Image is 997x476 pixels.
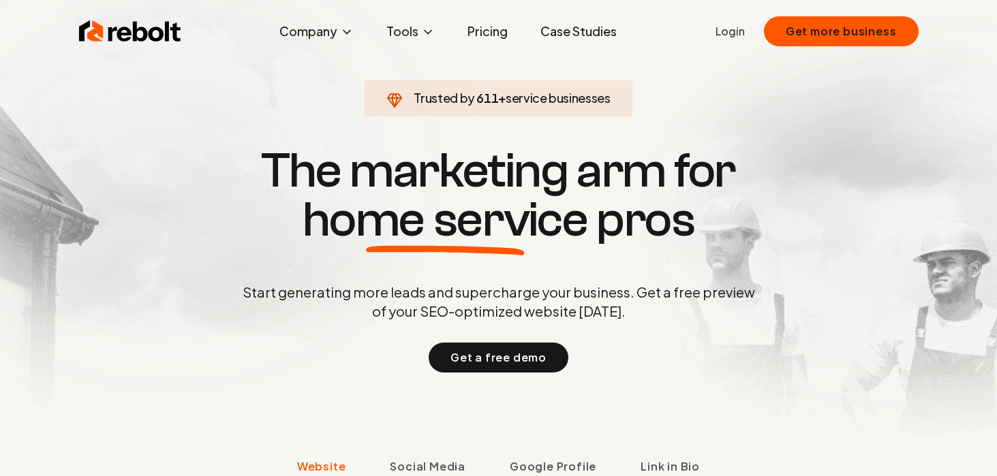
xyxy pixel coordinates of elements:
span: + [498,90,506,106]
span: 611 [476,89,498,108]
span: service businesses [506,90,611,106]
span: Social Media [390,458,465,475]
span: Link in Bio [641,458,700,475]
span: home service [303,195,588,244]
a: Pricing [457,18,519,45]
img: Rebolt Logo [79,18,181,45]
button: Tools [375,18,446,45]
button: Get a free demo [429,343,568,372]
button: Get more business [764,16,919,46]
span: Trusted by [414,90,474,106]
h1: The marketing arm for pros [172,146,826,244]
a: Case Studies [530,18,628,45]
button: Company [269,18,365,45]
a: Login [716,23,745,39]
p: Start generating more leads and supercharge your business. Get a free preview of your SEO-optimiz... [240,283,758,321]
span: Website [297,458,346,475]
span: Google Profile [510,458,596,475]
